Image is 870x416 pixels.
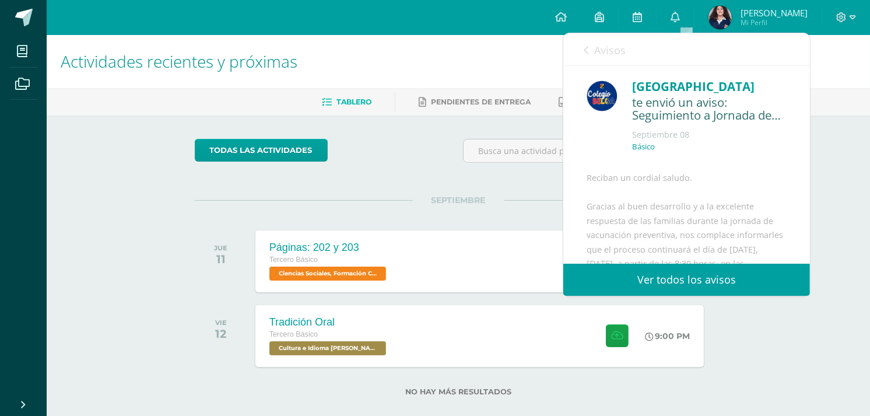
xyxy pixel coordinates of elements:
[336,97,371,106] span: Tablero
[563,264,810,296] a: Ver todos los avisos
[559,93,623,111] a: Entregadas
[587,81,618,111] img: 919ad801bb7643f6f997765cf4083301.png
[269,267,386,281] span: Ciencias Sociales, Formación Ciudadana e Interculturalidad 'B'
[214,252,227,266] div: 11
[322,93,371,111] a: Tablero
[464,139,722,162] input: Busca una actividad próxima aquí...
[419,93,531,111] a: Pendientes de entrega
[269,316,389,328] div: Tradición Oral
[431,97,531,106] span: Pendientes de entrega
[741,7,808,19] span: [PERSON_NAME]
[741,18,808,27] span: Mi Perfil
[632,96,787,123] div: te envió un aviso: Seguimiento a Jornada de Vacunación
[269,330,318,338] span: Tercero Básico
[269,256,318,264] span: Tercero Básico
[195,387,722,396] label: No hay más resultados
[708,6,732,29] img: c43fd42d9fe7084e78edec5b273b0423.png
[413,195,504,205] span: SEPTIEMBRE
[214,244,227,252] div: JUE
[195,139,328,162] a: todas las Actividades
[645,331,690,341] div: 9:00 PM
[61,50,297,72] span: Actividades recientes y próximas
[215,319,227,327] div: VIE
[215,327,227,341] div: 12
[632,129,787,141] div: Septiembre 08
[269,341,386,355] span: Cultura e Idioma Maya Garífuna o Xinca 'B'
[594,43,626,57] span: Avisos
[269,242,389,254] div: Páginas: 202 y 203
[632,142,655,152] p: Básico
[632,78,787,96] div: [GEOGRAPHIC_DATA]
